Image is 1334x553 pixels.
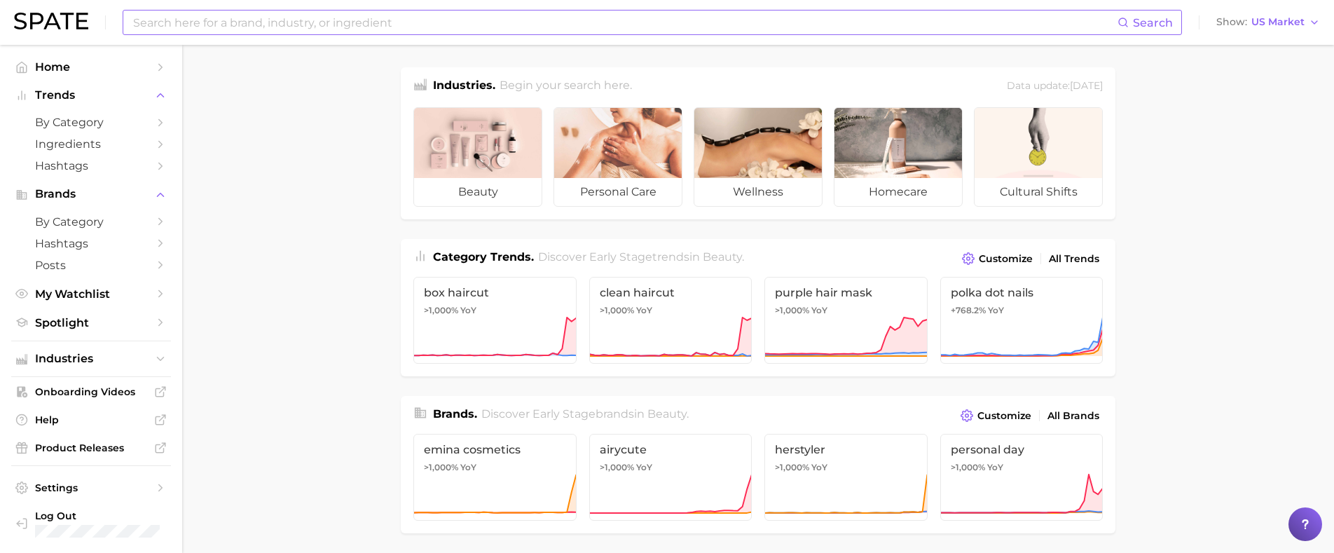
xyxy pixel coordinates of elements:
a: by Category [11,211,171,233]
span: Discover Early Stage trends in . [538,250,744,264]
img: SPATE [14,13,88,29]
a: Spotlight [11,312,171,334]
span: Brands [35,188,147,200]
input: Search here for a brand, industry, or ingredient [132,11,1118,34]
span: Show [1216,18,1247,26]
a: emina cosmetics>1,000% YoY [413,434,577,521]
span: YoY [811,305,827,316]
a: All Trends [1045,250,1103,268]
span: Customize [979,253,1033,265]
a: homecare [834,107,963,207]
span: My Watchlist [35,287,147,301]
button: Trends [11,85,171,106]
span: Home [35,60,147,74]
button: Customize [957,406,1035,425]
a: Home [11,56,171,78]
span: Onboarding Videos [35,385,147,398]
a: by Category [11,111,171,133]
a: personal care [553,107,682,207]
a: Help [11,409,171,430]
a: beauty [413,107,542,207]
span: Log Out [35,510,193,522]
span: beauty [647,407,687,421]
span: wellness [694,178,822,206]
span: personal day [951,443,1093,456]
span: beauty [414,178,542,206]
button: Industries [11,348,171,369]
span: Posts [35,259,147,272]
a: Settings [11,477,171,498]
span: by Category [35,116,147,129]
a: polka dot nails+768.2% YoY [940,277,1103,364]
a: Onboarding Videos [11,381,171,402]
span: >1,000% [775,305,809,315]
span: >1,000% [951,462,985,472]
span: herstyler [775,443,917,456]
a: clean haircut>1,000% YoY [589,277,752,364]
span: Settings [35,482,147,494]
span: Help [35,414,147,426]
span: Trends [35,89,147,102]
span: polka dot nails [951,286,1093,299]
span: homecare [834,178,962,206]
span: All Trends [1049,253,1099,265]
span: personal care [554,178,682,206]
button: Brands [11,184,171,205]
a: Log out. Currently logged in with e-mail jenine.guerriero@givaudan.com. [11,505,171,542]
span: >1,000% [424,462,458,472]
span: +768.2% [951,305,986,315]
span: Search [1133,16,1173,29]
a: Posts [11,254,171,276]
span: YoY [636,462,652,473]
a: My Watchlist [11,283,171,305]
span: beauty [703,250,742,264]
a: Ingredients [11,133,171,155]
span: YoY [811,462,827,473]
a: wellness [694,107,823,207]
span: Ingredients [35,137,147,151]
a: personal day>1,000% YoY [940,434,1103,521]
span: Customize [977,410,1031,422]
span: >1,000% [600,305,634,315]
h1: Industries. [433,77,495,96]
span: by Category [35,215,147,228]
span: >1,000% [424,305,458,315]
span: Brands . [433,407,477,421]
span: YoY [460,305,476,316]
span: YoY [460,462,476,473]
a: Hashtags [11,155,171,177]
span: Category Trends . [433,250,534,264]
span: emina cosmetics [424,443,566,456]
a: All Brands [1044,407,1103,425]
span: YoY [987,462,1003,473]
span: airycute [600,443,742,456]
a: herstyler>1,000% YoY [764,434,928,521]
a: cultural shifts [974,107,1103,207]
span: Industries [35,353,147,365]
span: cultural shifts [975,178,1102,206]
span: >1,000% [775,462,809,472]
a: box haircut>1,000% YoY [413,277,577,364]
h2: Begin your search here. [500,77,632,96]
span: YoY [988,305,1004,316]
a: airycute>1,000% YoY [589,434,752,521]
span: purple hair mask [775,286,917,299]
span: US Market [1251,18,1305,26]
a: purple hair mask>1,000% YoY [764,277,928,364]
span: Hashtags [35,237,147,250]
div: Data update: [DATE] [1007,77,1103,96]
button: Customize [958,249,1036,268]
span: YoY [636,305,652,316]
span: box haircut [424,286,566,299]
span: clean haircut [600,286,742,299]
span: Product Releases [35,442,147,454]
button: ShowUS Market [1213,13,1323,32]
span: Spotlight [35,316,147,329]
span: >1,000% [600,462,634,472]
span: Discover Early Stage brands in . [481,407,689,421]
span: Hashtags [35,159,147,172]
span: All Brands [1047,410,1099,422]
a: Hashtags [11,233,171,254]
a: Product Releases [11,437,171,458]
